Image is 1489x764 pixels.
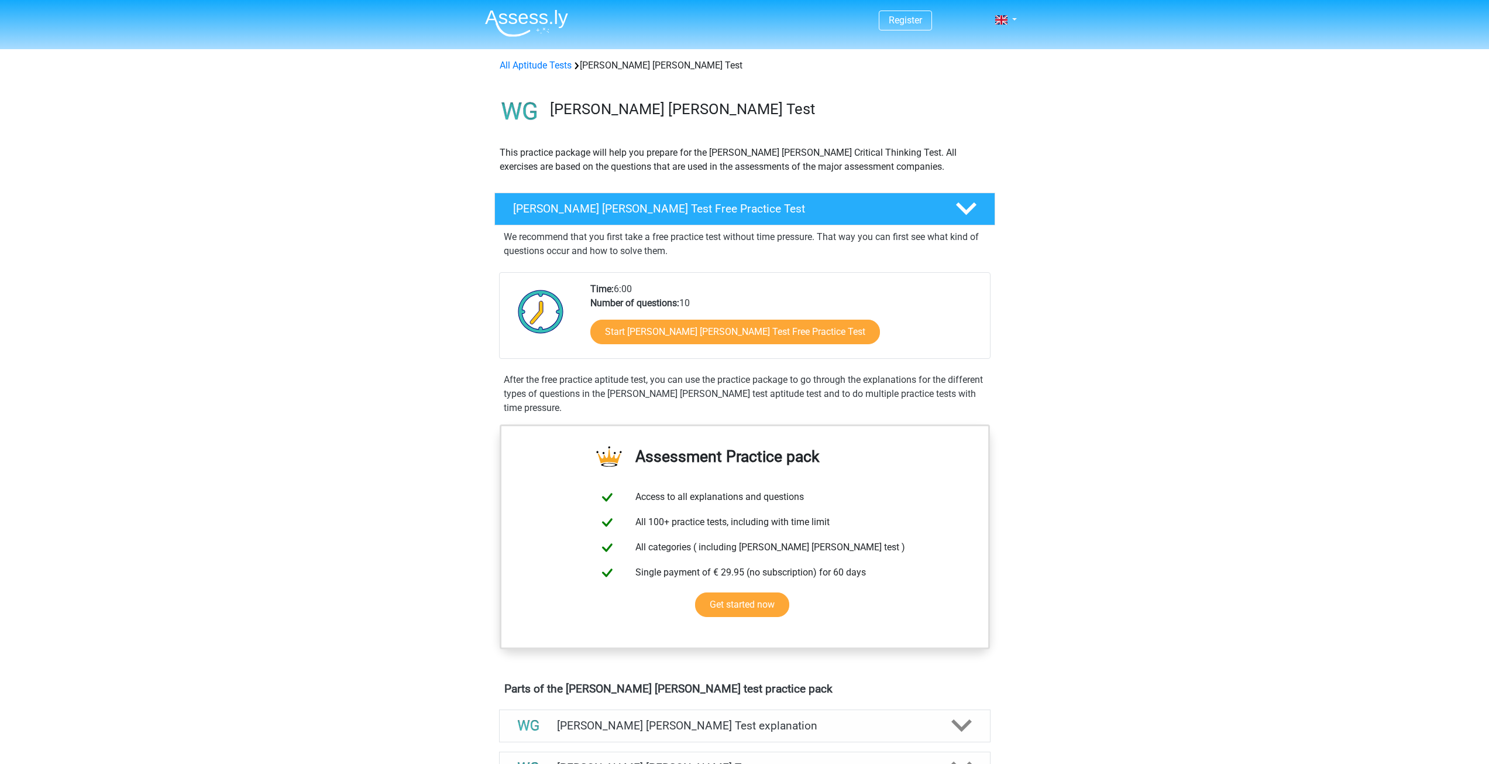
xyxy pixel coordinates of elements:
[499,373,991,415] div: After the free practice aptitude test, you can use the practice package to go through the explana...
[590,297,679,309] b: Number of questions:
[485,9,568,37] img: Assessly
[504,682,985,696] h4: Parts of the [PERSON_NAME] [PERSON_NAME] test practice pack
[500,60,572,71] a: All Aptitude Tests
[590,320,880,344] a: Start [PERSON_NAME] [PERSON_NAME] Test Free Practice Test
[557,719,933,732] h4: [PERSON_NAME] [PERSON_NAME] Test explanation
[490,193,1000,225] a: [PERSON_NAME] [PERSON_NAME] Test Free Practice Test
[500,146,990,174] p: This practice package will help you prepare for the [PERSON_NAME] [PERSON_NAME] Critical Thinking...
[695,592,789,617] a: Get started now
[582,282,989,358] div: 6:00 10
[514,711,544,741] img: watson glaser test explanations
[504,230,986,258] p: We recommend that you first take a free practice test without time pressure. That way you can fir...
[889,15,922,26] a: Register
[494,710,995,742] a: explanations [PERSON_NAME] [PERSON_NAME] Test explanation
[513,202,937,215] h4: [PERSON_NAME] [PERSON_NAME] Test Free Practice Test
[495,87,545,136] img: watson glaser test
[550,100,986,118] h3: [PERSON_NAME] [PERSON_NAME] Test
[590,283,614,294] b: Time:
[495,59,995,73] div: [PERSON_NAME] [PERSON_NAME] Test
[511,282,570,341] img: Clock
